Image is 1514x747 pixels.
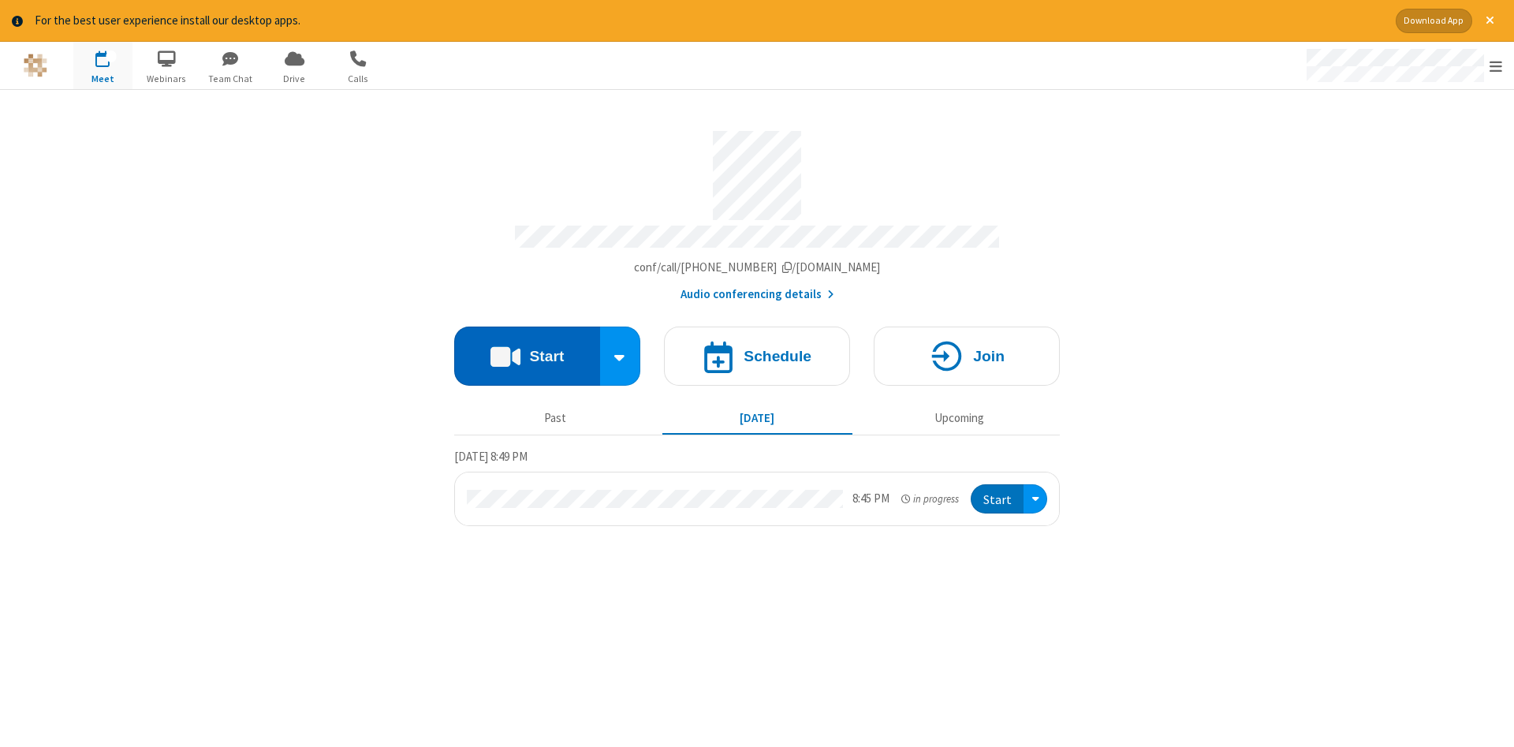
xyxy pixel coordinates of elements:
[664,327,850,386] button: Schedule
[201,72,260,86] span: Team Chat
[6,42,65,89] button: Logo
[1478,9,1502,33] button: Close alert
[973,349,1005,364] h4: Join
[24,54,47,77] img: QA Selenium DO NOT DELETE OR CHANGE
[1292,42,1514,89] div: Open menu
[1024,484,1047,514] div: Open menu
[137,72,196,86] span: Webinars
[454,449,528,464] span: [DATE] 8:49 PM
[852,490,889,508] div: 8:45 PM
[600,327,641,386] div: Start conference options
[106,50,117,62] div: 1
[529,349,564,364] h4: Start
[634,260,881,275] span: Copy my meeting room link
[634,259,881,277] button: Copy my meeting room linkCopy my meeting room link
[35,12,1384,30] div: For the best user experience install our desktop apps.
[744,349,811,364] h4: Schedule
[454,119,1060,303] section: Account details
[662,404,852,434] button: [DATE]
[971,484,1024,514] button: Start
[901,491,959,506] em: in progress
[461,404,651,434] button: Past
[329,72,388,86] span: Calls
[681,286,834,304] button: Audio conferencing details
[874,327,1060,386] button: Join
[73,72,132,86] span: Meet
[864,404,1054,434] button: Upcoming
[265,72,324,86] span: Drive
[1396,9,1472,33] button: Download App
[454,327,600,386] button: Start
[454,447,1060,526] section: Today's Meetings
